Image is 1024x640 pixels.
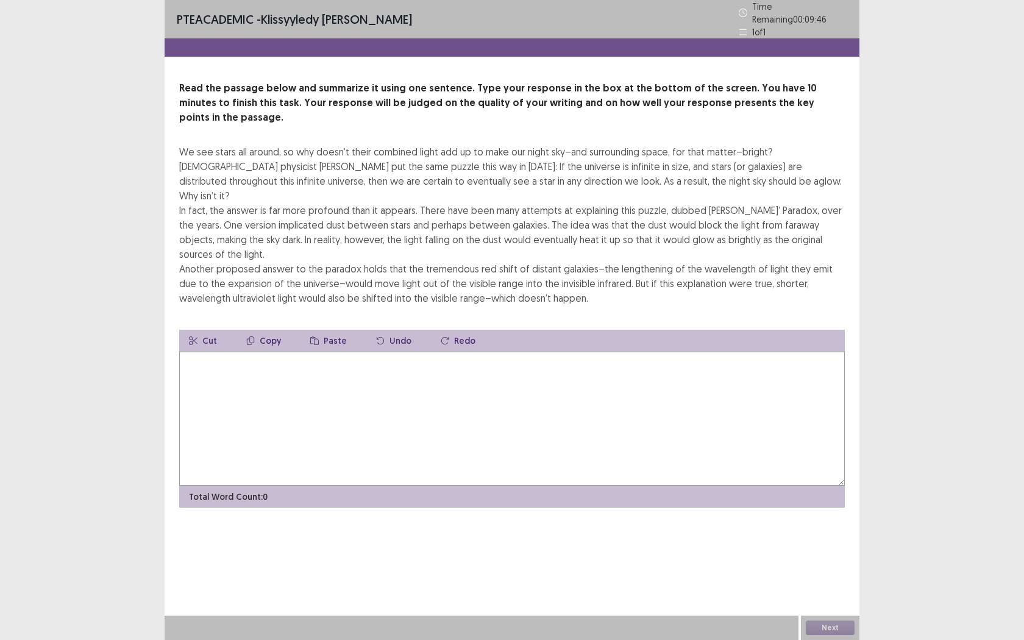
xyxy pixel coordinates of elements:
[300,330,357,352] button: Paste
[177,12,254,27] span: PTE academic
[752,26,766,38] p: 1 of 1
[366,330,421,352] button: Undo
[179,81,845,125] p: Read the passage below and summarize it using one sentence. Type your response in the box at the ...
[179,330,227,352] button: Cut
[179,144,845,305] div: We see stars all around, so why doesn’t their combined light add up to make our night sky–and sur...
[236,330,291,352] button: Copy
[177,10,412,29] p: - Klissyyledy [PERSON_NAME]
[189,491,268,503] p: Total Word Count: 0
[431,330,485,352] button: Redo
